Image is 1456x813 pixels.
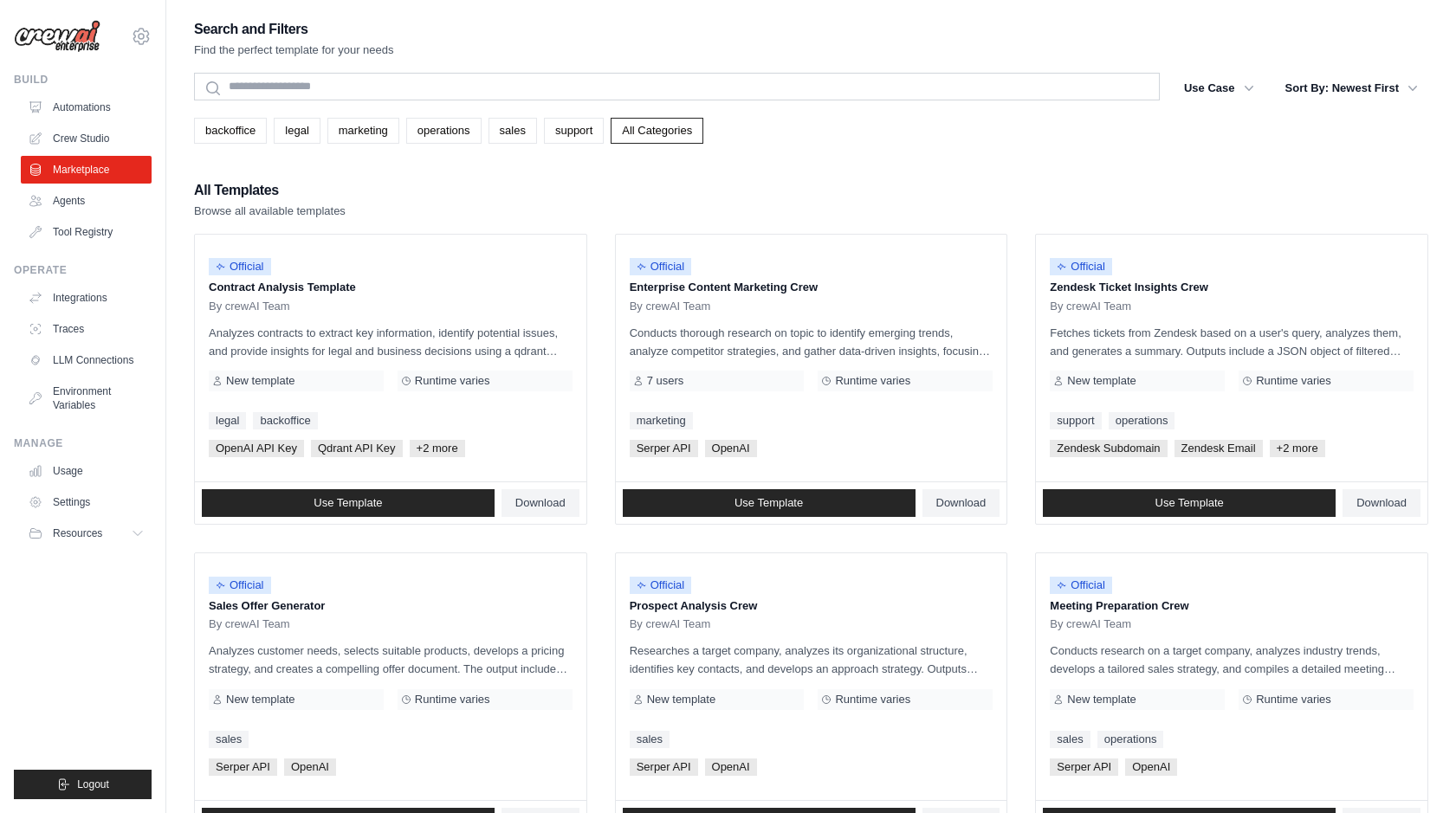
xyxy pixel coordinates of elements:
span: Resources [53,526,102,540]
a: backoffice [194,118,267,144]
a: All Categories [611,118,703,144]
span: Runtime varies [415,693,490,707]
span: By crewAI Team [209,300,290,313]
button: Logout [14,770,152,799]
a: sales [630,731,670,748]
span: Zendesk Email [1175,440,1263,457]
a: Tool Registry [21,218,152,246]
a: Integrations [21,284,152,312]
span: 7 users [647,374,684,388]
div: Build [14,73,152,87]
span: Official [630,258,692,275]
a: sales [209,731,249,748]
h2: Search and Filters [194,17,394,42]
span: By crewAI Team [630,617,711,631]
p: Analyzes customer needs, selects suitable products, develops a pricing strategy, and creates a co... [209,642,573,678]
a: Download [1343,489,1420,517]
span: OpenAI [1125,758,1177,776]
span: By crewAI Team [209,617,290,631]
p: Find the perfect template for your needs [194,42,394,59]
a: legal [209,412,246,429]
p: Sales Offer Generator [209,597,573,615]
span: Runtime varies [1256,374,1331,388]
span: Runtime varies [415,374,490,388]
span: New template [226,693,294,707]
h2: All Templates [194,178,346,203]
p: Meeting Preparation Crew [1050,597,1414,615]
span: By crewAI Team [1050,300,1131,313]
p: Contract Analysis Template [209,279,573,296]
p: Browse all available templates [194,203,346,220]
a: operations [1109,412,1175,429]
span: Download [515,496,566,510]
img: Logo [14,20,100,53]
span: New template [647,693,715,707]
span: +2 more [1270,440,1325,457]
p: Enterprise Content Marketing Crew [630,279,993,296]
span: Zendesk Subdomain [1050,440,1167,457]
span: Runtime varies [835,374,910,388]
span: Serper API [1050,758,1118,776]
span: OpenAI API Key [209,440,304,457]
a: Use Template [1043,489,1336,517]
p: Researches a target company, analyzes its organizational structure, identifies key contacts, and ... [630,642,993,678]
a: Traces [21,315,152,343]
span: Use Template [314,496,382,510]
span: By crewAI Team [630,300,711,313]
p: Conducts research on a target company, analyzes industry trends, develops a tailored sales strate... [1050,642,1414,678]
a: Crew Studio [21,125,152,152]
span: Official [630,577,692,594]
span: Download [936,496,987,510]
span: OpenAI [705,440,757,457]
a: support [1050,412,1101,429]
a: Settings [21,488,152,516]
span: By crewAI Team [1050,617,1131,631]
span: OpenAI [284,758,336,776]
span: Official [209,258,271,275]
a: Marketplace [21,156,152,184]
a: Environment Variables [21,377,152,419]
p: Conducts thorough research on topic to identify emerging trends, analyze competitor strategies, a... [630,324,993,360]
a: legal [274,118,320,144]
span: Runtime varies [835,693,910,707]
span: Runtime varies [1256,693,1331,707]
a: support [544,118,604,144]
span: New template [1067,693,1136,707]
p: Zendesk Ticket Insights Crew [1050,279,1414,296]
span: Use Template [734,496,803,510]
span: Qdrant API Key [311,440,403,457]
a: Download [502,489,579,517]
a: Usage [21,457,152,485]
span: Download [1356,496,1407,510]
span: Use Template [1155,496,1224,510]
a: sales [489,118,537,144]
span: New template [1067,374,1136,388]
a: Download [922,489,1000,517]
a: LLM Connections [21,346,152,374]
button: Use Case [1174,73,1265,104]
p: Prospect Analysis Crew [630,597,993,615]
span: Serper API [630,440,698,457]
span: Serper API [630,758,698,776]
a: operations [406,118,482,144]
button: Resources [21,519,152,547]
a: marketing [327,118,399,144]
a: marketing [630,412,693,429]
span: OpenAI [705,758,757,776]
span: Official [1050,577,1112,594]
a: operations [1097,731,1164,748]
a: Use Template [623,489,916,517]
p: Analyzes contracts to extract key information, identify potential issues, and provide insights fo... [209,324,573,360]
div: Operate [14,263,152,277]
p: Fetches tickets from Zendesk based on a user's query, analyzes them, and generates a summary. Out... [1050,324,1414,360]
span: Official [209,577,271,594]
a: Automations [21,94,152,121]
span: +2 more [410,440,465,457]
span: Logout [77,778,109,791]
a: sales [1050,731,1090,748]
button: Sort By: Newest First [1275,73,1428,104]
span: New template [226,374,294,388]
span: Serper API [209,758,277,776]
a: Agents [21,187,152,215]
span: Official [1050,258,1112,275]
